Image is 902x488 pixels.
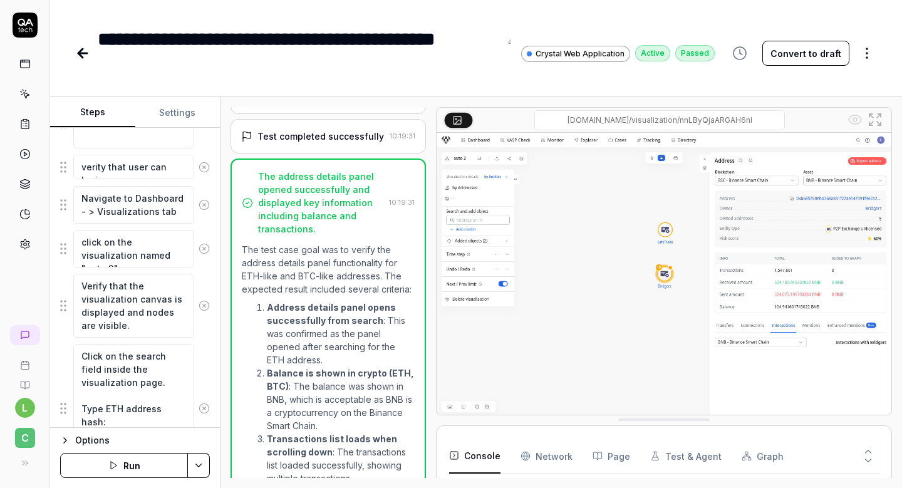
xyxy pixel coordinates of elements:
div: Test completed successfully [257,130,384,143]
li: : The transactions list loaded successfully, showing multiple transactions. [267,432,415,485]
button: Graph [742,439,784,474]
span: Crystal Web Application [536,48,625,60]
strong: Transactions list loads when scrolling down [267,433,397,457]
time: 10:19:31 [390,132,415,140]
button: Console [449,439,500,474]
strong: Balance is shown in crypto (ETH, BTC) [267,368,414,392]
button: Remove step [194,192,214,217]
li: : The balance was shown in BNB, which is acceptable as BNB is a cryptocurrency on the Binance Sma... [267,366,415,432]
div: Options [75,433,210,448]
a: New conversation [10,325,40,345]
p: The test case goal was to verify the address details panel functionality for ETH-like and BTC-lik... [242,243,415,296]
button: Remove step [194,236,214,261]
button: Show all interative elements [845,110,865,130]
a: Documentation [5,370,44,390]
button: View version history [725,41,755,66]
button: Options [60,433,210,448]
a: Book a call with us [5,350,44,370]
button: l [15,398,35,418]
button: Convert to draft [762,41,849,66]
div: Suggestions [60,273,210,338]
button: Remove step [194,293,214,318]
div: Suggestions [60,185,210,224]
button: Run [60,453,188,478]
span: C [15,428,35,448]
button: Remove step [194,155,214,180]
button: Page [593,439,630,474]
time: 10:19:31 [389,198,415,207]
button: Test & Agent [650,439,722,474]
a: Crystal Web Application [521,45,630,62]
div: Suggestions [60,343,210,474]
div: Suggestions [60,154,210,180]
button: Remove step [194,396,214,421]
button: C [5,418,44,450]
button: Open in full screen [865,110,885,130]
img: Screenshot [437,133,891,417]
button: Steps [50,98,135,128]
button: Settings [135,98,220,128]
div: Passed [675,45,715,61]
strong: Address details panel opens successfully from search [267,302,396,326]
button: Network [521,439,573,474]
li: : This was confirmed as the panel opened after searching for the ETH address. [267,301,415,366]
div: Suggestions [60,229,210,268]
div: The address details panel opened successfully and displayed key information including balance and... [258,170,384,236]
div: Active [635,45,670,61]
